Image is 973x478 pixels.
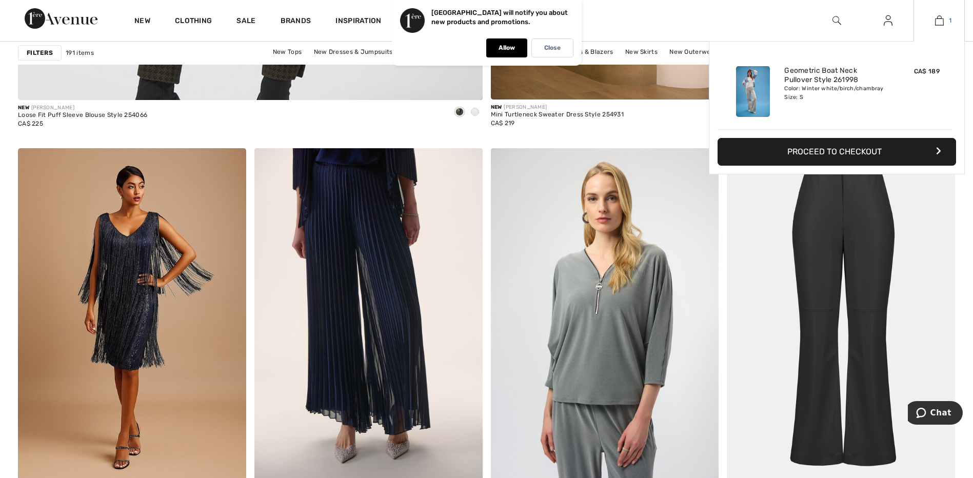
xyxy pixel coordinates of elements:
span: New [491,104,502,110]
span: 1 [949,16,951,25]
span: CA$ 219 [491,120,515,127]
a: New [134,16,150,27]
a: New Dresses & Jumpsuits [309,45,398,58]
p: [GEOGRAPHIC_DATA] will notify you about new products and promotions. [431,9,568,26]
p: Allow [499,44,515,52]
img: My Info [884,14,892,27]
a: New Outerwear [664,45,722,58]
a: Brands [281,16,311,27]
span: Inspiration [335,16,381,27]
a: New Tops [268,45,307,58]
span: CA$ 225 [18,120,43,127]
span: 191 items [66,48,94,57]
a: Clothing [175,16,212,27]
div: Color: Winter white/birch/chambray Size: S [784,85,885,101]
strong: Filters [27,48,53,57]
iframe: Opens a widget where you can chat to one of our agents [908,401,963,427]
div: [PERSON_NAME] [491,104,624,111]
div: Mini Turtleneck Sweater Dress Style 254931 [491,111,624,118]
div: White [467,104,483,121]
div: Black [452,104,467,121]
img: search the website [832,14,841,27]
p: Close [544,44,561,52]
a: Sign In [876,14,901,27]
img: Geometric Boat Neck Pullover Style 261998 [736,66,770,117]
img: My Bag [935,14,944,27]
div: Loose Fit Puff Sleeve Blouse Style 254066 [18,112,147,119]
div: [PERSON_NAME] [18,104,147,112]
span: CA$ 189 [914,68,940,75]
a: Sale [236,16,255,27]
a: 1 [914,14,964,27]
a: Geometric Boat Neck Pullover Style 261998 [784,66,885,85]
img: 1ère Avenue [25,8,97,29]
button: Proceed to Checkout [718,138,956,166]
span: New [18,105,29,111]
a: New Skirts [620,45,663,58]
